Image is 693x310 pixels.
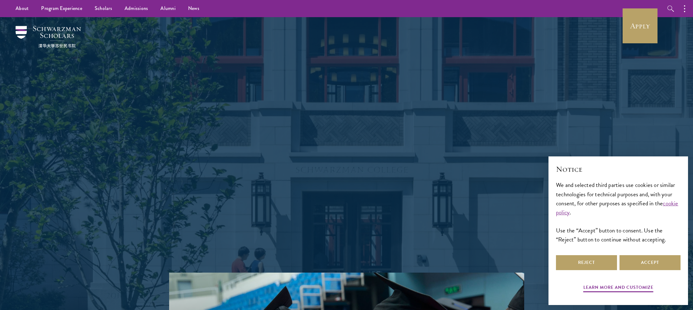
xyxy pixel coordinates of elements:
[556,164,681,174] h2: Notice
[623,8,657,43] a: Apply
[16,26,81,48] img: Schwarzman Scholars
[556,180,681,244] div: We and selected third parties use cookies or similar technologies for technical purposes and, wit...
[556,255,617,270] button: Reject
[583,284,653,293] button: Learn more and customize
[619,255,681,270] button: Accept
[556,199,678,217] a: cookie policy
